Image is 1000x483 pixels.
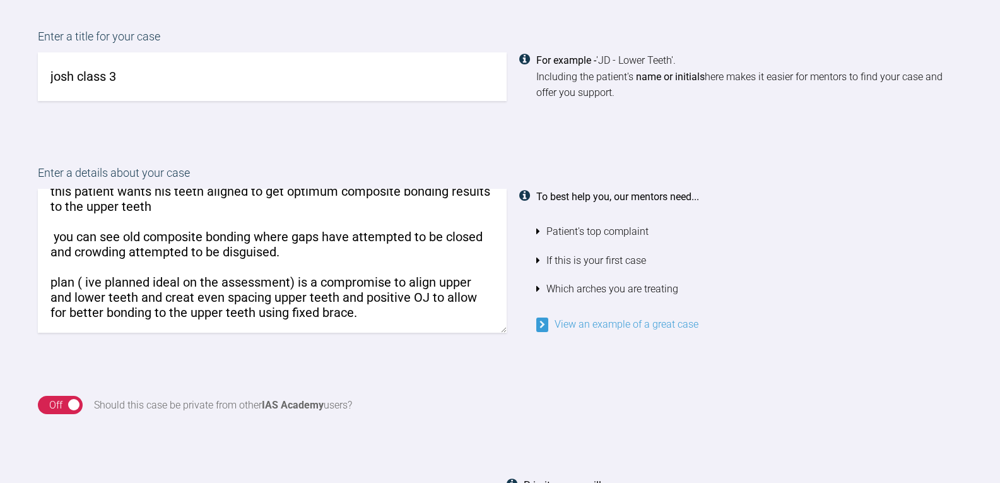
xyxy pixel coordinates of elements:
[38,52,507,101] input: JD - Lower Teeth
[536,54,596,66] strong: For example -
[636,71,705,83] strong: name or initials
[38,189,507,333] textarea: this patient wants his teeth aligned to get optimum composite bonding results to the upper teeth ...
[94,397,352,414] div: Should this case be private from other users?
[536,191,699,203] strong: To best help you, our mentors need...
[536,275,963,304] li: Which arches you are treating
[536,52,963,101] div: 'JD - Lower Teeth'. Including the patient's here makes it easier for mentors to find your case an...
[38,164,962,189] label: Enter a details about your case
[38,28,962,52] label: Enter a title for your case
[536,217,963,246] li: Patient's top complaint
[262,399,324,411] strong: IAS Academy
[536,318,698,330] a: View an example of a great case
[536,246,963,275] li: If this is your first case
[49,397,62,414] div: Off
